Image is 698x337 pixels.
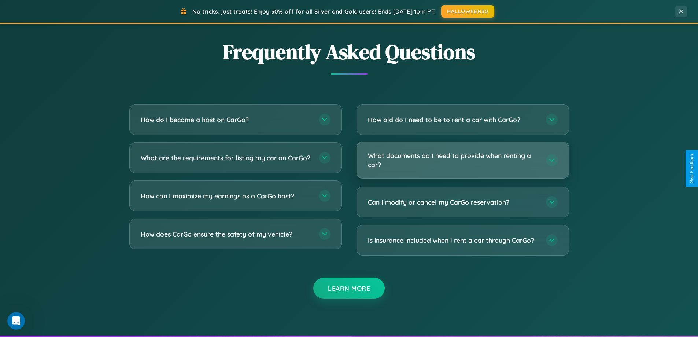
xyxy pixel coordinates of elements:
[368,198,539,207] h3: Can I modify or cancel my CarGo reservation?
[141,191,311,201] h3: How can I maximize my earnings as a CarGo host?
[141,230,311,239] h3: How does CarGo ensure the safety of my vehicle?
[313,278,385,299] button: Learn More
[368,236,539,245] h3: Is insurance included when I rent a car through CarGo?
[368,115,539,124] h3: How old do I need to be to rent a car with CarGo?
[141,115,311,124] h3: How do I become a host on CarGo?
[192,8,436,15] span: No tricks, just treats! Enjoy 30% off for all Silver and Gold users! Ends [DATE] 1pm PT.
[129,38,569,66] h2: Frequently Asked Questions
[368,151,539,169] h3: What documents do I need to provide when renting a car?
[141,153,311,162] h3: What are the requirements for listing my car on CarGo?
[689,154,694,183] div: Give Feedback
[7,312,25,330] iframe: Intercom live chat
[441,5,494,18] button: HALLOWEEN30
